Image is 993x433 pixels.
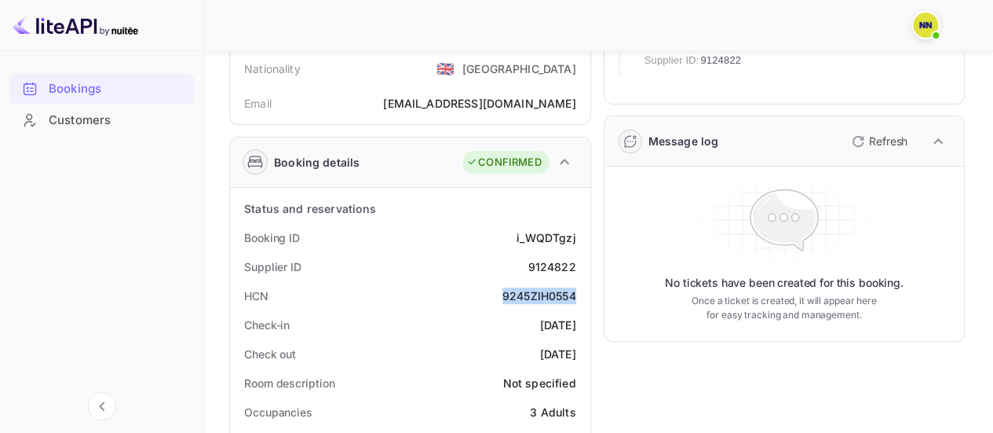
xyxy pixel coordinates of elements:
[889,30,951,75] div: [DATE] 06:50
[244,229,300,246] div: Booking ID
[462,61,576,77] div: [GEOGRAPHIC_DATA]
[644,53,699,68] span: Supplier ID:
[540,317,576,333] div: [DATE]
[9,105,194,134] a: Customers
[540,346,576,362] div: [DATE]
[244,200,376,217] div: Status and reservations
[244,346,296,362] div: Check out
[517,229,575,246] div: i_WQDTgzj
[528,259,575,275] div: 9124822
[913,13,938,38] img: N/A N/A
[502,288,576,304] div: 9245ZIH0554
[9,74,194,105] div: Bookings
[88,392,116,420] button: Collapse navigation
[13,13,138,38] img: LiteAPI logo
[244,404,312,420] div: Occupancies
[688,294,879,322] p: Once a ticket is created, it will appear here for easy tracking and management.
[274,154,360,171] div: Booking details
[244,288,268,304] div: HCN
[648,133,719,149] div: Message log
[244,95,272,112] div: Email
[466,155,541,171] div: CONFIRMED
[9,74,194,103] a: Bookings
[244,259,301,275] div: Supplier ID
[9,105,194,136] div: Customers
[665,275,904,291] p: No tickets have been created for this booking.
[842,129,914,154] button: Refresh
[49,80,186,98] div: Bookings
[244,61,301,77] div: Nationality
[503,375,576,391] div: Not specified
[383,95,575,112] div: [EMAIL_ADDRESS][DOMAIN_NAME]
[49,112,186,130] div: Customers
[436,54,455,83] span: United States
[869,133,907,149] p: Refresh
[244,317,290,333] div: Check-in
[244,375,334,391] div: Room description
[530,404,575,420] div: 3 Adults
[700,53,741,68] span: 9124822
